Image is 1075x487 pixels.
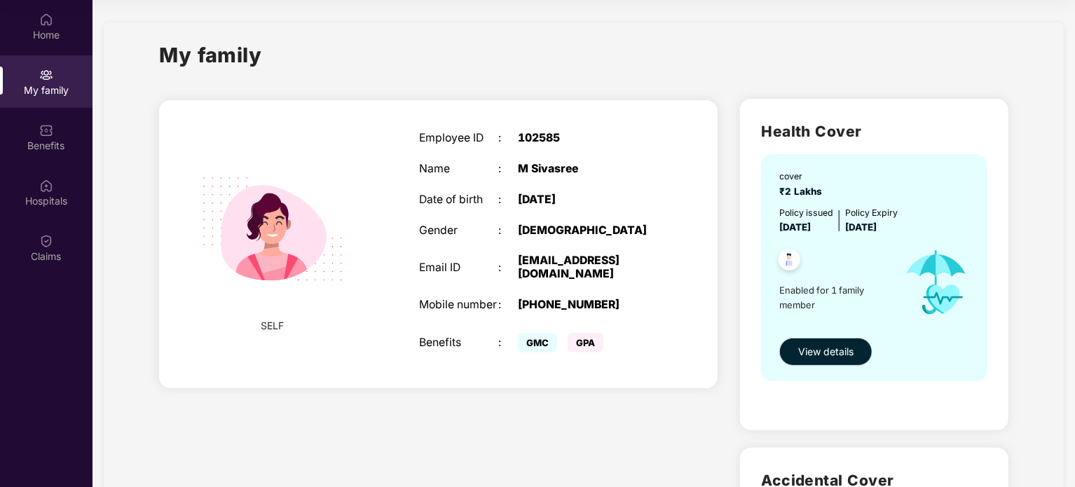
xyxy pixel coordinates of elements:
[159,39,262,71] h1: My family
[798,344,854,359] span: View details
[419,336,498,350] div: Benefits
[772,245,807,279] img: svg+xml;base64,PHN2ZyB4bWxucz0iaHR0cDovL3d3dy53My5vcmcvMjAwMC9zdmciIHdpZHRoPSI0OC45NDMiIGhlaWdodD...
[419,163,498,176] div: Name
[761,120,987,143] h2: Health Cover
[892,235,980,330] img: icon
[498,193,518,207] div: :
[518,254,657,281] div: [EMAIL_ADDRESS][DOMAIN_NAME]
[779,338,872,366] button: View details
[518,193,657,207] div: [DATE]
[419,193,498,207] div: Date of birth
[419,299,498,312] div: Mobile number
[779,170,828,183] div: cover
[498,261,518,275] div: :
[419,132,498,145] div: Employee ID
[779,186,828,197] span: ₹2 Lakhs
[845,206,898,219] div: Policy Expiry
[39,13,53,27] img: svg+xml;base64,PHN2ZyBpZD0iSG9tZSIgeG1sbnM9Imh0dHA6Ly93d3cudzMub3JnLzIwMDAvc3ZnIiB3aWR0aD0iMjAiIG...
[568,333,603,352] span: GPA
[184,140,362,318] img: svg+xml;base64,PHN2ZyB4bWxucz0iaHR0cDovL3d3dy53My5vcmcvMjAwMC9zdmciIHdpZHRoPSIyMjQiIGhlaWdodD0iMT...
[779,283,891,312] span: Enabled for 1 family member
[498,299,518,312] div: :
[39,68,53,82] img: svg+xml;base64,PHN2ZyB3aWR0aD0iMjAiIGhlaWdodD0iMjAiIHZpZXdCb3g9IjAgMCAyMCAyMCIgZmlsbD0ibm9uZSIgeG...
[419,224,498,238] div: Gender
[845,221,877,233] span: [DATE]
[419,261,498,275] div: Email ID
[498,163,518,176] div: :
[518,132,657,145] div: 102585
[518,299,657,312] div: [PHONE_NUMBER]
[518,163,657,176] div: M Sivasree
[39,234,53,248] img: svg+xml;base64,PHN2ZyBpZD0iQ2xhaW0iIHhtbG5zPSJodHRwOi8vd3d3LnczLm9yZy8yMDAwL3N2ZyIgd2lkdGg9IjIwIi...
[518,333,557,352] span: GMC
[779,221,811,233] span: [DATE]
[39,179,53,193] img: svg+xml;base64,PHN2ZyBpZD0iSG9zcGl0YWxzIiB4bWxucz0iaHR0cDovL3d3dy53My5vcmcvMjAwMC9zdmciIHdpZHRoPS...
[498,336,518,350] div: :
[498,224,518,238] div: :
[39,123,53,137] img: svg+xml;base64,PHN2ZyBpZD0iQmVuZWZpdHMiIHhtbG5zPSJodHRwOi8vd3d3LnczLm9yZy8yMDAwL3N2ZyIgd2lkdGg9Ij...
[518,224,657,238] div: [DEMOGRAPHIC_DATA]
[498,132,518,145] div: :
[779,206,833,219] div: Policy issued
[261,318,285,334] span: SELF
